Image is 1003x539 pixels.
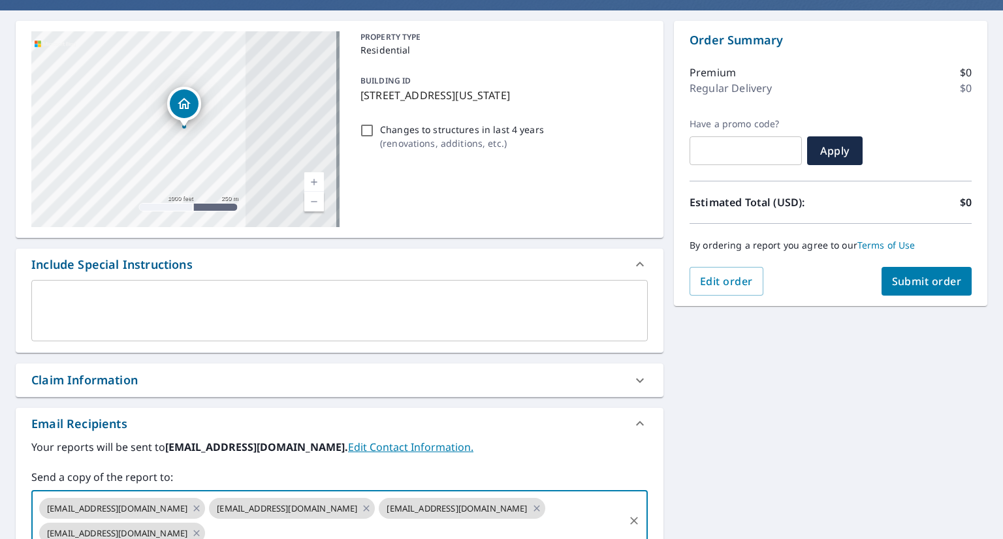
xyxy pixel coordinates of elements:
[360,43,643,57] p: Residential
[807,136,863,165] button: Apply
[31,439,648,455] label: Your reports will be sent to
[167,87,201,127] div: Dropped pin, building 1, Residential property, 834 Hr Dr SE Washington, DC 20032
[360,75,411,86] p: BUILDING ID
[304,172,324,192] a: Current Level 15, Zoom In
[700,274,753,288] span: Edit order
[625,512,643,530] button: Clear
[360,31,643,43] p: PROPERTY TYPE
[348,440,473,454] a: EditContactInfo
[857,239,915,251] a: Terms of Use
[165,440,348,454] b: [EMAIL_ADDRESS][DOMAIN_NAME].
[31,415,127,433] div: Email Recipients
[39,502,195,515] span: [EMAIL_ADDRESS][DOMAIN_NAME]
[690,118,802,130] label: Have a promo code?
[380,136,544,150] p: ( renovations, additions, etc. )
[690,194,831,210] p: Estimated Total (USD):
[690,31,972,49] p: Order Summary
[31,371,138,389] div: Claim Information
[379,498,545,519] div: [EMAIL_ADDRESS][DOMAIN_NAME]
[209,502,365,515] span: [EMAIL_ADDRESS][DOMAIN_NAME]
[690,239,972,251] p: By ordering a report you agree to our
[31,256,193,273] div: Include Special Instructions
[960,80,972,96] p: $0
[818,144,852,158] span: Apply
[690,267,763,296] button: Edit order
[380,123,544,136] p: Changes to structures in last 4 years
[892,274,962,288] span: Submit order
[39,498,205,519] div: [EMAIL_ADDRESS][DOMAIN_NAME]
[882,267,972,296] button: Submit order
[690,65,736,80] p: Premium
[360,87,643,103] p: [STREET_ADDRESS][US_STATE]
[16,249,663,280] div: Include Special Instructions
[209,498,375,519] div: [EMAIL_ADDRESS][DOMAIN_NAME]
[304,192,324,211] a: Current Level 15, Zoom Out
[31,469,648,485] label: Send a copy of the report to:
[16,363,663,397] div: Claim Information
[379,502,535,515] span: [EMAIL_ADDRESS][DOMAIN_NAME]
[690,80,772,96] p: Regular Delivery
[960,194,972,210] p: $0
[960,65,972,80] p: $0
[16,408,663,439] div: Email Recipients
